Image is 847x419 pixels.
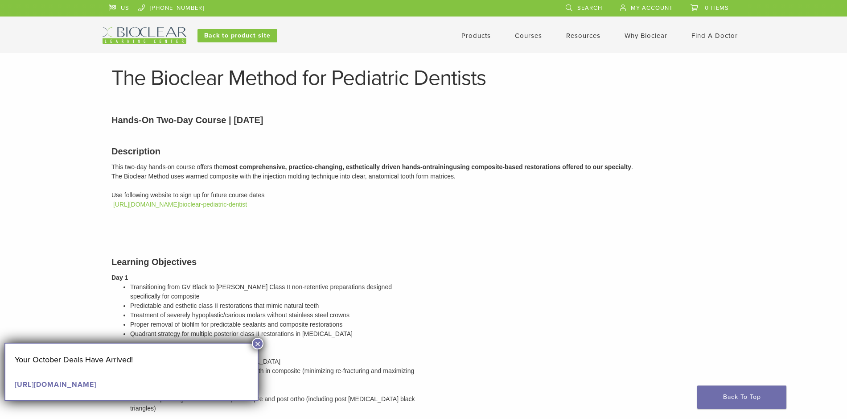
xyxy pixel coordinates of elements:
span: Search [577,4,602,12]
span: Quadrant strategy for multiple posterior class II restorations in [MEDICAL_DATA] [130,330,353,337]
span: training [430,163,453,170]
a: Products [461,32,491,40]
span: using composite-based restorations offered to our specialty [453,163,631,170]
h3: Learning Objectives [111,255,417,269]
b: Day 1 [111,274,128,281]
span: Proper removal of biofilm for predictable sealants and composite restorations [130,321,342,328]
span: 0 items [705,4,729,12]
span: Transitioning from GV Black to [PERSON_NAME] Class II non-retentive preparations designed specifi... [130,283,392,300]
a: Find A Doctor [691,32,738,40]
span: My Account [631,4,673,12]
span: . [631,163,633,170]
a: [URL][DOMAIN_NAME]bioclear-pediatric-dentist [113,201,247,208]
span: Class IV fracture repairs that ensconce the tooth in composite (minimizing re-fracturing and maxi... [130,367,414,384]
p: Hands-On Two-Day Course | [DATE] [111,113,736,127]
h1: The Bioclear Method for Pediatric Dentists [111,67,736,89]
h3: Description [111,145,736,158]
span: Treatment planning tooth size discrepancies pre and post ortho (including post [MEDICAL_DATA] bla... [130,395,415,412]
span: Treatment of severely hypoplastic/carious molars without stainless steel crowns [130,311,349,319]
a: Resources [566,32,600,40]
img: Bioclear [103,27,186,44]
a: [URL][DOMAIN_NAME] [15,380,96,389]
span: The Bioclear Method uses warmed composite with the injection molding technique into clear, anatom... [111,173,456,180]
span: Predictable and esthetic class II restorations that mimic natural teeth [130,302,319,309]
button: Close [252,338,263,349]
div: Use following website to sign up for future course dates [111,191,736,200]
a: Courses [515,32,542,40]
a: Back To Top [697,386,786,409]
p: Your October Deals Have Arrived! [15,353,248,366]
span: This two-day hands-on course offers the [111,163,223,170]
a: Why Bioclear [625,32,667,40]
a: Back to product site [197,29,277,42]
span: most comprehensive, practice-changing, esthetically driven hands-on [223,163,430,170]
